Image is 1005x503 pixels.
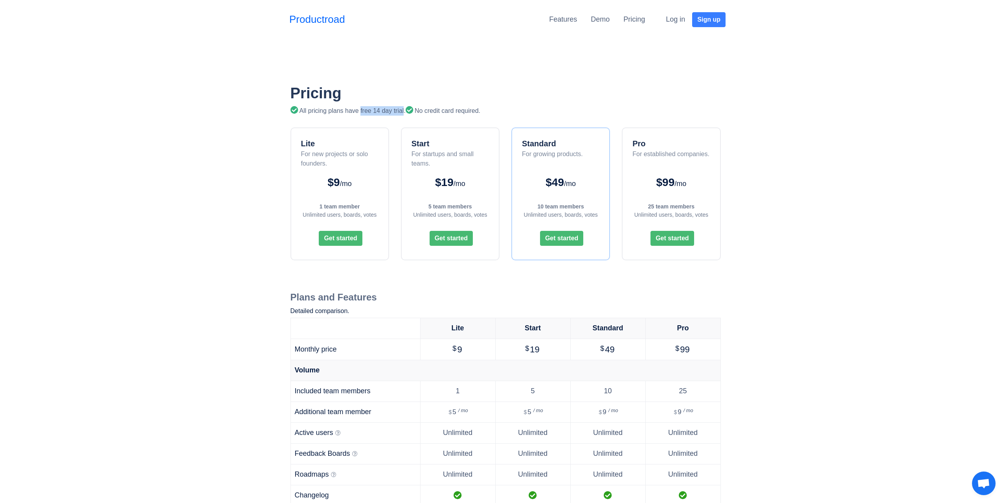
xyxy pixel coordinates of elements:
strong: 1 team member [320,203,360,210]
th: Lite [420,318,495,339]
div: Pro [632,138,709,149]
strong: 10 team members [537,203,584,210]
span: 49 [605,345,614,354]
sup: / mo [533,407,543,413]
div: For growing products. [522,149,583,168]
a: Features [549,15,577,23]
span: 10 [604,387,612,395]
div: For established companies. [632,149,709,168]
span: $ [674,409,677,415]
span: Unlimited [443,429,472,437]
div: $99 [630,174,712,191]
a: Pricing [623,15,645,23]
div: All pricing plans have free 14 day trial. No credit card required. [290,106,721,116]
button: Get started [430,231,473,246]
span: Unlimited [668,450,698,457]
button: Log in [661,11,690,28]
span: $ [675,345,679,352]
span: $ [448,409,452,415]
span: 5 [531,387,535,395]
div: For startups and small teams. [412,149,491,168]
button: Get started [540,231,583,246]
span: $ [599,409,602,415]
div: Otevřený chat [972,472,996,495]
th: Start [495,318,570,339]
strong: 25 team members [648,203,694,210]
p: Detailed comparison. [290,306,721,316]
div: Lite [301,138,380,149]
th: Pro [645,318,720,339]
span: 5 [452,408,466,416]
span: Unlimited [443,450,472,457]
span: Feedback Boards [295,450,350,457]
a: Demo [591,15,610,23]
span: Active users [295,429,333,437]
span: 99 [680,345,689,354]
td: Volume [290,360,720,381]
div: Start [412,138,491,149]
span: Roadmaps [295,470,329,478]
span: $ [525,345,529,352]
span: 19 [530,345,539,354]
span: Unlimited [518,429,548,437]
span: Unlimited [518,450,548,457]
span: Unlimited [668,429,698,437]
h1: Pricing [290,84,721,102]
span: 25 [679,387,687,395]
span: 1 [456,387,459,395]
span: Unlimited [518,470,548,478]
td: Monthly price [290,339,420,360]
a: Productroad [289,12,345,27]
div: Unlimited users, boards, votes [630,211,712,219]
h2: Plans and Features [290,292,721,303]
span: 9 [457,345,462,354]
div: Unlimited users, boards, votes [410,211,491,219]
span: /mo [454,180,465,188]
span: /mo [564,180,576,188]
span: 9 [603,408,616,416]
button: Get started [319,231,362,246]
td: Included team members [290,381,420,402]
div: Standard [522,138,583,149]
span: Unlimited [593,429,623,437]
button: Get started [650,231,694,246]
div: For new projects or solo founders. [301,149,380,168]
sup: / mo [458,407,468,413]
span: $ [600,345,604,352]
strong: 5 team members [428,203,472,210]
span: Unlimited [593,450,623,457]
span: Unlimited [668,470,698,478]
span: /mo [340,180,352,188]
span: 9 [678,408,691,416]
sup: / mo [683,407,693,413]
th: Standard [570,318,645,339]
button: Sign up [692,12,726,27]
span: /mo [674,180,686,188]
div: Unlimited users, boards, votes [520,211,601,219]
div: $9 [299,174,380,191]
span: $ [452,345,456,352]
td: Additional team member [290,402,420,422]
sup: / mo [608,407,618,413]
span: 5 [527,408,541,416]
span: $ [524,409,527,415]
div: Unlimited users, boards, votes [299,211,380,219]
span: Unlimited [593,470,623,478]
div: $49 [520,174,601,191]
span: Unlimited [443,470,472,478]
div: $19 [410,174,491,191]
